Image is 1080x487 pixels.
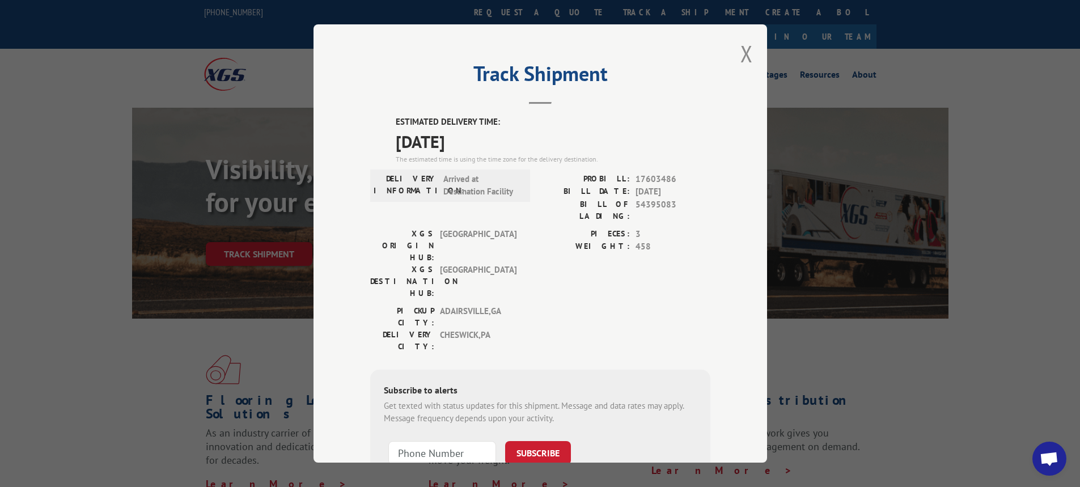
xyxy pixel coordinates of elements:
[505,441,571,465] button: SUBSCRIBE
[370,305,434,329] label: PICKUP CITY:
[388,441,496,465] input: Phone Number
[396,116,710,129] label: ESTIMATED DELIVERY TIME:
[396,154,710,164] div: The estimated time is using the time zone for the delivery destination.
[440,329,516,353] span: CHESWICK , PA
[443,173,520,198] span: Arrived at Destination Facility
[384,383,697,400] div: Subscribe to alerts
[636,173,710,186] span: 17603486
[636,240,710,253] span: 458
[540,173,630,186] label: PROBILL:
[636,198,710,222] span: 54395083
[440,264,516,299] span: [GEOGRAPHIC_DATA]
[540,228,630,241] label: PIECES:
[1032,442,1066,476] div: Open chat
[374,173,438,198] label: DELIVERY INFORMATION:
[740,39,753,69] button: Close modal
[396,129,710,154] span: [DATE]
[440,305,516,329] span: ADAIRSVILLE , GA
[370,66,710,87] h2: Track Shipment
[440,228,516,264] span: [GEOGRAPHIC_DATA]
[540,240,630,253] label: WEIGHT:
[370,228,434,264] label: XGS ORIGIN HUB:
[370,264,434,299] label: XGS DESTINATION HUB:
[384,400,697,425] div: Get texted with status updates for this shipment. Message and data rates may apply. Message frequ...
[540,198,630,222] label: BILL OF LADING:
[636,185,710,198] span: [DATE]
[540,185,630,198] label: BILL DATE:
[636,228,710,241] span: 3
[370,329,434,353] label: DELIVERY CITY:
